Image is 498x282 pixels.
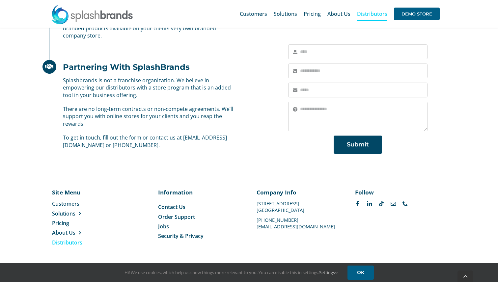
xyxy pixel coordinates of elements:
[347,266,374,280] a: OK
[52,239,105,246] a: Distributors
[158,213,241,220] a: Order Support
[52,219,69,227] span: Pricing
[379,201,384,206] a: tiktok
[52,210,105,217] a: Solutions
[158,213,195,220] span: Order Support
[319,269,338,275] a: Settings
[63,62,190,72] h2: Partnering With SplashBrands
[158,223,241,230] a: Jobs
[240,3,440,24] nav: Main Menu Sticky
[158,232,241,240] a: Security & Privacy
[355,201,360,206] a: facebook
[158,203,241,211] a: Contact Us
[63,77,238,99] p: Splashbrands is not a franchise organization. We believe in empowering our distributors with a st...
[63,105,238,127] p: There are no long-term contracts or non-compete agreements. We’ll support you with online stores ...
[304,3,321,24] a: Pricing
[274,11,297,16] span: Solutions
[63,134,238,149] p: To get in touch, fill out the form or contact us at [EMAIL_ADDRESS][DOMAIN_NAME] or [PHONE_NUMBER].
[52,200,105,246] nav: Menu
[52,229,75,236] span: About Us
[357,11,387,16] span: Distributors
[347,141,369,148] span: Submit
[394,3,440,24] a: DEMO STORE
[327,11,350,16] span: About Us
[158,232,204,240] span: Security & Privacy
[52,200,105,207] a: Customers
[124,269,338,275] span: Hi! We use cookies, which help us show things more relevant to you. You can disable this in setti...
[51,5,133,24] img: SplashBrands.com Logo
[52,229,105,236] a: About Us
[158,203,241,240] nav: Menu
[367,201,372,206] a: linkedin
[240,11,267,16] span: Customers
[158,203,185,211] span: Contact Us
[52,219,105,227] a: Pricing
[257,188,340,196] p: Company Info
[52,210,75,217] span: Solutions
[334,136,382,154] button: Submit
[402,201,408,206] a: phone
[158,223,169,230] span: Jobs
[357,3,387,24] a: Distributors
[391,201,396,206] a: mail
[394,8,440,20] span: DEMO STORE
[304,11,321,16] span: Pricing
[52,188,105,196] p: Site Menu
[240,3,267,24] a: Customers
[158,188,241,196] p: Information
[52,239,82,246] span: Distributors
[355,188,438,196] p: Follow
[52,200,79,207] span: Customers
